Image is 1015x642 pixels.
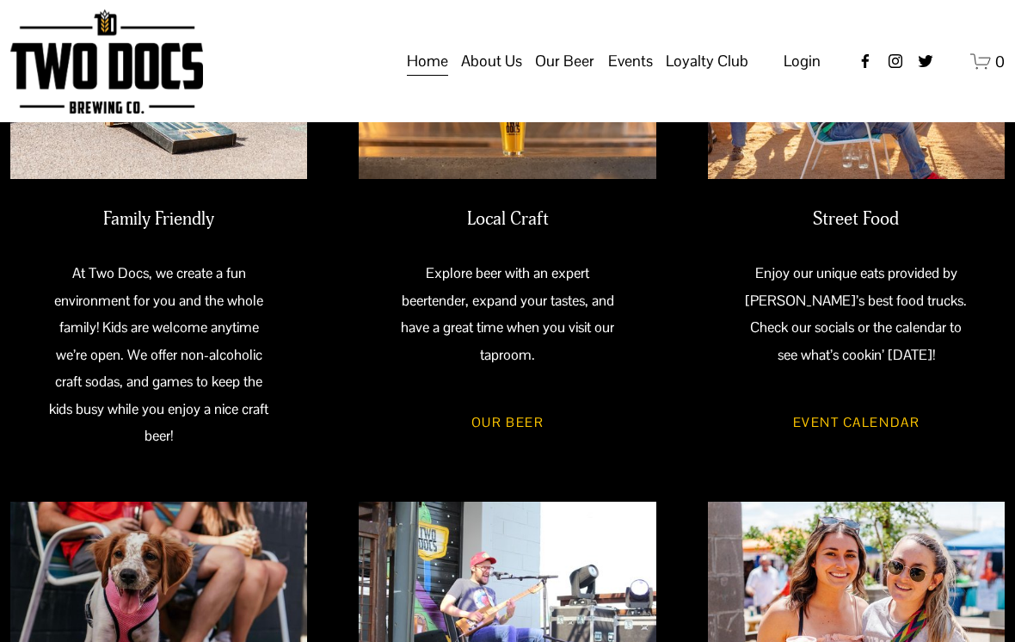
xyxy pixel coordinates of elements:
[766,398,945,446] a: Event Calendar
[407,45,448,77] a: Home
[784,46,821,76] a: Login
[970,51,1006,72] a: 0 items in cart
[396,260,618,368] p: Explore beer with an expert beertender, expand your tastes, and have a great time when you visit ...
[857,52,874,70] a: Facebook
[666,46,748,76] span: Loyalty Club
[608,46,653,76] span: Events
[47,208,270,231] h2: Family Friendly
[461,46,522,76] span: About Us
[446,398,570,446] a: Our Beer
[535,46,594,76] span: Our Beer
[608,45,653,77] a: folder dropdown
[461,45,522,77] a: folder dropdown
[887,52,904,70] a: instagram-unauth
[745,208,968,231] h2: Street Food
[10,9,203,114] img: Two Docs Brewing Co.
[47,260,270,450] p: At Two Docs, we create a fun environment for you and the whole family! Kids are welcome anytime w...
[917,52,934,70] a: twitter-unauth
[666,45,748,77] a: folder dropdown
[745,260,968,368] p: Enjoy our unique eats provided by [PERSON_NAME]’s best food trucks. Check our socials or the cale...
[535,45,594,77] a: folder dropdown
[995,52,1005,71] span: 0
[396,208,618,231] h2: Local Craft
[784,51,821,71] span: Login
